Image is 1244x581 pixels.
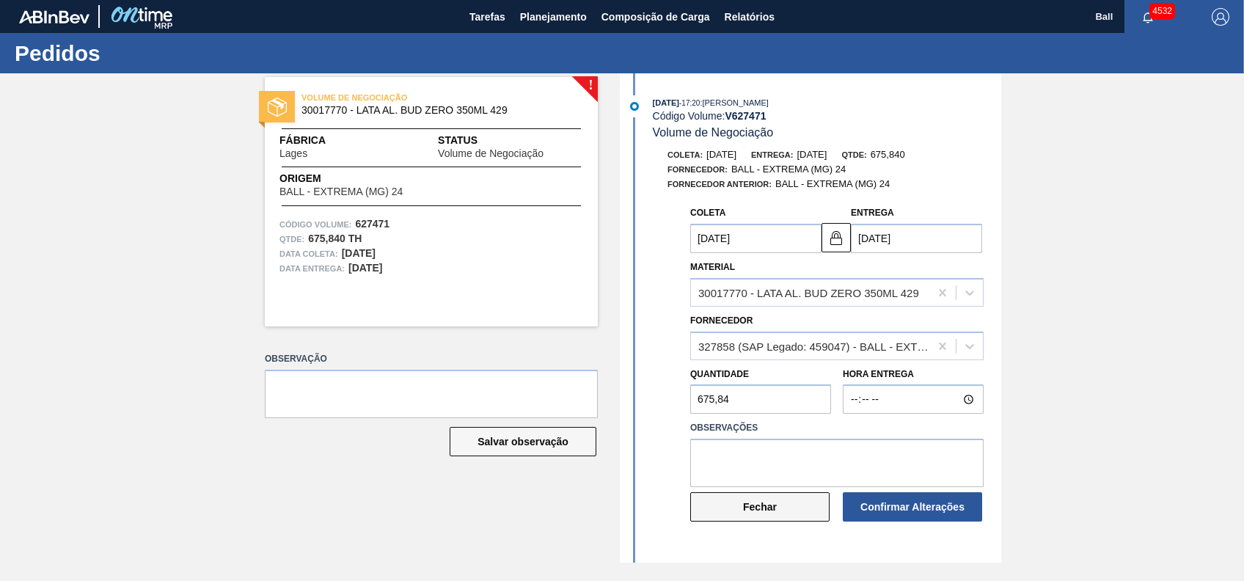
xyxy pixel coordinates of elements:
button: Notificações [1124,7,1171,27]
input: dd/mm/yyyy [690,224,822,253]
span: Fornecedor: [667,165,728,174]
button: Confirmar Alterações [843,492,982,522]
strong: [DATE] [348,262,382,274]
label: Fornecedor [690,315,753,326]
strong: 627471 [355,218,389,230]
span: 675,840 [871,149,905,160]
span: [DATE] [797,149,827,160]
img: TNhmsLtSVTkK8tSr43FrP2fwEKptu5GPRR3wAAAABJRU5ErkJggg== [19,10,89,23]
span: : [PERSON_NAME] [700,98,769,107]
span: BALL - EXTREMA (MG) 24 [279,186,403,197]
span: BALL - EXTREMA (MG) 24 [775,178,890,189]
img: Logout [1212,8,1229,26]
img: atual [630,102,639,111]
span: Qtde: [841,150,866,159]
label: Quantidade [690,369,749,379]
span: Volume de Negociação [653,126,774,139]
span: Volume de Negociação [438,148,544,159]
strong: 675,840 TH [308,233,362,244]
label: Observação [265,348,598,370]
label: Observações [690,417,984,439]
span: Coleta: [667,150,703,159]
span: [DATE] [706,149,736,160]
span: BALL - EXTREMA (MG) 24 [731,164,846,175]
img: status [268,98,287,117]
div: 30017770 - LATA AL. BUD ZERO 350ML 429 [698,286,919,299]
span: Qtde : [279,232,304,246]
span: 30017770 - LATA AL. BUD ZERO 350ML 429 [301,105,568,116]
label: Entrega [851,208,894,218]
label: Coleta [690,208,725,218]
strong: [DATE] [342,247,376,259]
input: dd/mm/yyyy [851,224,982,253]
button: Salvar observação [450,427,596,456]
span: Tarefas [469,8,505,26]
div: 327858 (SAP Legado: 459047) - BALL - EXTREMA (MG) 24 [698,340,931,352]
span: - 17:20 [679,99,700,107]
span: VOLUME DE NEGOCIAÇÃO [301,90,507,105]
span: Composição de Carga [601,8,710,26]
span: Planejamento [520,8,587,26]
span: Data entrega: [279,261,345,276]
span: Código Volume: [279,217,351,232]
span: Status [438,133,583,148]
span: Fábrica [279,133,354,148]
span: Fornecedor Anterior: [667,180,772,189]
img: locked [827,229,845,246]
label: Hora Entrega [843,364,984,385]
strong: V 627471 [725,110,766,122]
h1: Pedidos [15,45,275,62]
span: Lages [279,148,307,159]
span: Data coleta: [279,246,338,261]
div: Código Volume: [653,110,1001,122]
span: [DATE] [653,98,679,107]
label: Material [690,262,735,272]
span: Relatórios [725,8,775,26]
span: Origem [279,171,444,186]
span: 4532 [1149,3,1175,19]
button: locked [822,223,851,252]
span: Entrega: [751,150,793,159]
button: Fechar [690,492,830,522]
